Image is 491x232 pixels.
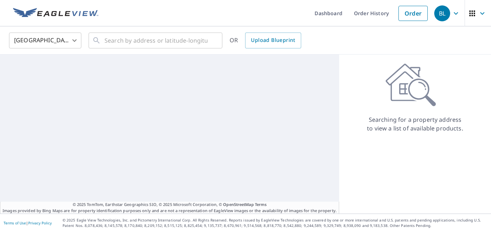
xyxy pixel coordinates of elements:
div: BL [434,5,450,21]
a: Privacy Policy [28,220,52,225]
a: Upload Blueprint [245,33,301,48]
img: EV Logo [13,8,98,19]
a: Terms [255,202,267,207]
p: | [4,221,52,225]
div: OR [230,33,301,48]
a: Order [398,6,428,21]
p: © 2025 Eagle View Technologies, Inc. and Pictometry International Corp. All Rights Reserved. Repo... [63,218,487,228]
p: Searching for a property address to view a list of available products. [367,115,464,133]
div: [GEOGRAPHIC_DATA] [9,30,81,51]
a: OpenStreetMap [223,202,253,207]
input: Search by address or latitude-longitude [104,30,208,51]
a: Terms of Use [4,220,26,225]
span: Upload Blueprint [251,36,295,45]
span: © 2025 TomTom, Earthstar Geographics SIO, © 2025 Microsoft Corporation, © [73,202,267,208]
